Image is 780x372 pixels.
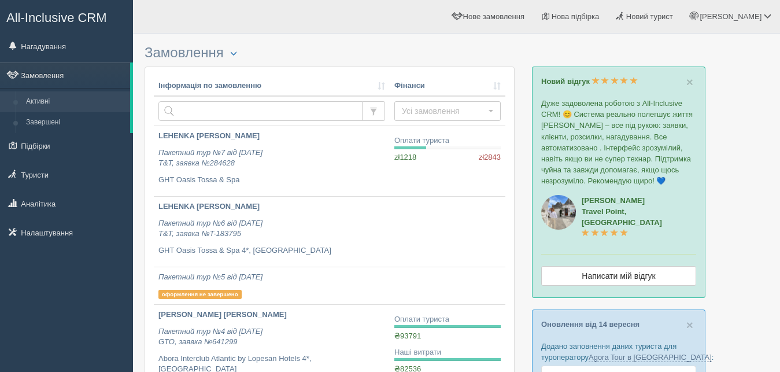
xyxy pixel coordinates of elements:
[158,327,263,347] i: Пакетний тур №4 від [DATE] GTO, заявка №641299
[394,101,501,121] button: Усі замовлення
[21,112,130,133] a: Завершені
[158,101,363,121] input: Пошук за номером замовлення, ПІБ або паспортом туриста
[154,197,390,267] a: LEHENKA [PERSON_NAME] Пакетний тур №6 від [DATE]T&T, заявка №T-183795 GHT Oasis Tossa & Spa 4*, [...
[552,12,600,21] span: Нова підбірка
[541,98,696,186] p: Дуже задоволена роботою з All-Inclusive CRM! 😊 Система реально полегшує життя [PERSON_NAME] – все...
[158,80,385,91] a: Інформація по замовленню
[145,45,515,61] h3: Замовлення
[541,320,639,329] a: Оновлення від 14 вересня
[589,353,712,362] a: Agora Tour в [GEOGRAPHIC_DATA]
[394,314,501,325] div: Оплати туриста
[686,76,693,88] button: Close
[158,219,263,238] i: Пакетний тур №6 від [DATE] T&T, заявка №T-183795
[479,152,501,163] span: zł2843
[1,1,132,32] a: All-Inclusive CRM
[394,80,501,91] a: Фінанси
[6,10,107,25] span: All-Inclusive CRM
[394,347,501,358] div: Наші витрати
[158,131,260,140] b: LEHENKA [PERSON_NAME]
[394,153,416,161] span: zł1218
[158,148,263,168] i: Пакетний тур №7 від [DATE] T&T, заявка №284628
[158,290,242,299] p: оформлення не завершено
[402,105,486,117] span: Усі замовлення
[463,12,524,21] span: Нове замовлення
[541,266,696,286] a: Написати мій відгук
[686,75,693,89] span: ×
[21,91,130,112] a: Активні
[154,267,390,304] a: Пакетний тур №5 від [DATE] оформлення не завершено
[686,319,693,331] button: Close
[686,318,693,332] span: ×
[700,12,761,21] span: [PERSON_NAME]
[158,175,385,186] p: GHT Oasis Tossa & Spa
[394,332,421,340] span: ₴93791
[394,135,501,146] div: Оплати туриста
[158,310,287,319] b: [PERSON_NAME] [PERSON_NAME]
[154,126,390,196] a: LEHENKA [PERSON_NAME] Пакетний тур №7 від [DATE]T&T, заявка №284628 GHT Oasis Tossa & Spa
[158,272,263,281] i: Пакетний тур №5 від [DATE]
[541,77,638,86] a: Новий відгук
[582,196,662,238] a: [PERSON_NAME]Travel Point, [GEOGRAPHIC_DATA]
[541,341,696,363] p: Додано заповнення даних туриста для туроператору :
[158,245,385,256] p: GHT Oasis Tossa & Spa 4*, [GEOGRAPHIC_DATA]
[626,12,673,21] span: Новий турист
[158,202,260,211] b: LEHENKA [PERSON_NAME]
